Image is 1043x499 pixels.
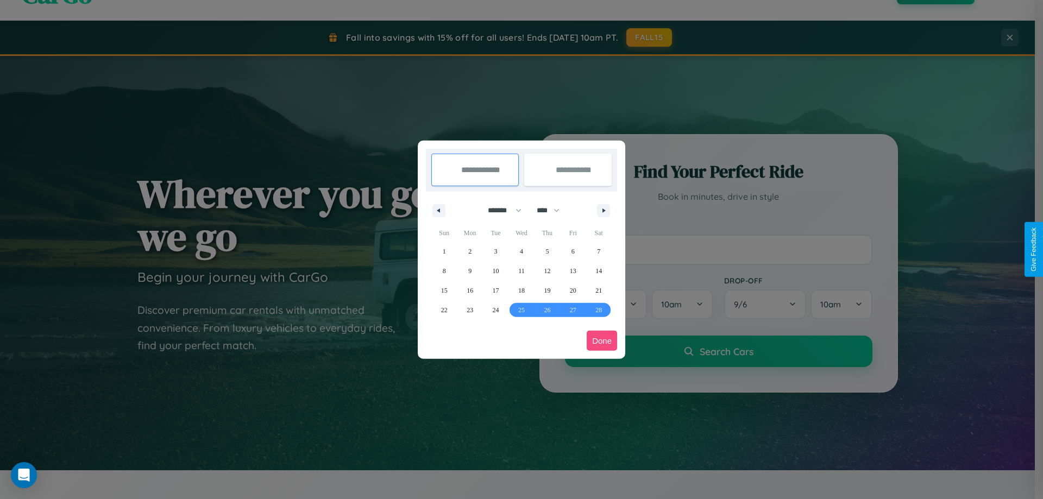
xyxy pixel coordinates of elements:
[560,242,586,261] button: 6
[570,300,576,320] span: 27
[595,300,602,320] span: 28
[483,300,508,320] button: 24
[586,300,612,320] button: 28
[431,242,457,261] button: 1
[441,281,448,300] span: 15
[545,242,549,261] span: 5
[586,224,612,242] span: Sat
[483,224,508,242] span: Tue
[443,242,446,261] span: 1
[441,300,448,320] span: 22
[535,281,560,300] button: 19
[508,242,534,261] button: 4
[443,261,446,281] span: 8
[535,261,560,281] button: 12
[544,300,550,320] span: 26
[544,261,550,281] span: 12
[508,224,534,242] span: Wed
[595,281,602,300] span: 21
[586,242,612,261] button: 7
[468,242,472,261] span: 2
[535,224,560,242] span: Thu
[586,281,612,300] button: 21
[431,281,457,300] button: 15
[597,242,600,261] span: 7
[560,281,586,300] button: 20
[457,261,482,281] button: 9
[457,242,482,261] button: 2
[493,281,499,300] span: 17
[535,242,560,261] button: 5
[587,331,617,351] button: Done
[494,242,498,261] span: 3
[431,261,457,281] button: 8
[493,261,499,281] span: 10
[483,281,508,300] button: 17
[570,261,576,281] span: 13
[520,242,523,261] span: 4
[457,300,482,320] button: 23
[483,242,508,261] button: 3
[1030,228,1038,271] div: Give Feedback
[11,462,37,488] div: Open Intercom Messenger
[468,261,472,281] span: 9
[457,224,482,242] span: Mon
[535,300,560,320] button: 26
[518,300,525,320] span: 25
[544,281,550,300] span: 19
[431,224,457,242] span: Sun
[571,242,575,261] span: 6
[560,300,586,320] button: 27
[560,224,586,242] span: Fri
[457,281,482,300] button: 16
[467,300,473,320] span: 23
[431,300,457,320] button: 22
[508,261,534,281] button: 11
[560,261,586,281] button: 13
[467,281,473,300] span: 16
[483,261,508,281] button: 10
[518,261,525,281] span: 11
[595,261,602,281] span: 14
[518,281,525,300] span: 18
[493,300,499,320] span: 24
[508,300,534,320] button: 25
[508,281,534,300] button: 18
[586,261,612,281] button: 14
[570,281,576,300] span: 20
